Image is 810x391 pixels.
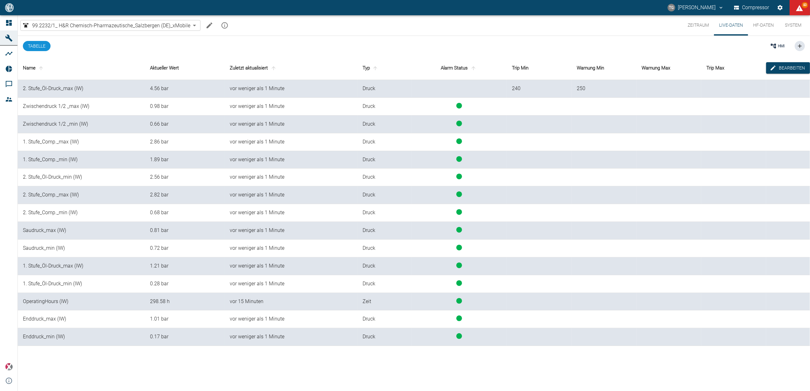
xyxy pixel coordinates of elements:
[357,257,412,275] td: Druck
[150,85,220,92] div: 4.56407517922344 bar
[18,275,145,293] td: 1. Stufe_Öl-Druck_min (IW)
[150,315,220,323] div: 1.01095558056841 bar
[150,174,220,181] div: 2.55756069600466 bar
[636,56,701,80] th: Warnung Max
[18,293,145,311] td: OperatingHours (IW)
[512,84,567,92] div: 240
[218,19,231,32] button: mission info
[357,133,412,151] td: Druck
[778,43,785,49] span: HMI
[37,65,45,71] span: sort-name
[150,191,220,199] div: 2.82009530128562 bar
[577,84,631,92] div: 250
[230,333,352,341] div: 17.9.2025, 14:00:34
[18,240,145,257] td: Saudruck_min (IW)
[456,138,462,144] span: status-running
[357,222,412,240] td: Druck
[357,80,412,98] td: Druck
[22,22,190,29] a: 99.2232/1_ H&R Chemisch-Pharmazeutische_Salzbergen (DE)_xMobile
[371,65,379,71] span: sort-type
[18,186,145,204] td: 2. Stufe_Comp._max (IW)
[357,293,412,311] td: Zeit
[230,174,352,181] div: 17.9.2025, 14:00:34
[18,222,145,240] td: Saudruck_max (IW)
[18,204,145,222] td: 2. Stufe_Comp._min (IW)
[230,298,352,305] div: 17.9.2025, 13:45:56
[150,138,220,146] div: 2.86276217138948 bar
[32,22,190,29] span: 99.2232/1_ H&R Chemisch-Pharmazeutische_Salzbergen (DE)_xMobile
[357,275,412,293] td: Druck
[230,245,352,252] div: 17.9.2025, 14:00:34
[150,262,220,270] div: 1.20629382854531 bar
[230,191,352,199] div: 17.9.2025, 14:00:34
[357,328,412,346] td: Druck
[802,2,808,8] span: 83
[774,2,786,13] button: Einstellungen
[766,62,810,74] button: edit-alarms
[18,151,145,169] td: 1. Stufe_Comp._min (IW)
[225,56,357,80] th: Zuletzt aktualisiert
[456,333,462,339] span: status-running
[714,15,748,36] button: Live-Daten
[357,116,412,133] td: Druck
[456,298,462,304] span: status-running
[230,209,352,216] div: 17.9.2025, 14:00:34
[357,186,412,204] td: Druck
[18,133,145,151] td: 1. Stufe_Comp._max (IW)
[145,56,225,80] th: Aktueller Wert
[456,191,462,197] span: status-running
[357,98,412,116] td: Druck
[230,227,352,234] div: 17.9.2025, 14:00:34
[230,85,352,92] div: 17.9.2025, 14:00:34
[18,116,145,133] td: Zwischendruck 1/2 _min (IW)
[357,240,412,257] td: Druck
[357,204,412,222] td: Druck
[18,328,145,346] td: Enddruck_min (IW)
[150,121,220,128] div: 0.660666013573064 bar
[683,15,714,36] button: Zeitraum
[230,156,352,163] div: 17.9.2025, 14:00:34
[18,98,145,116] td: Zwischendruck 1/2 _max (IW)
[18,257,145,275] td: 1. Stufe_Öl-Druck_max (IW)
[150,333,220,341] div: 0.174907879227248 bar
[150,103,220,110] div: 0.982583446239005 bar
[456,156,462,162] span: status-running
[150,227,220,234] div: 0.805875956757518 bar
[412,56,507,80] th: Alarm Status
[230,103,352,110] div: 17.9.2025, 14:00:34
[733,2,771,13] button: Compressor
[150,298,220,305] div: 298.576145733021 h
[357,169,412,186] td: Druck
[18,80,145,98] td: 2. Stufe_Öl-Druck_max (IW)
[230,315,352,323] div: 17.9.2025, 14:00:34
[23,41,51,51] button: Tabelle
[357,56,412,80] th: Typ
[150,209,220,216] div: 0.682313515426358 bar
[230,280,352,288] div: 17.9.2025, 14:00:34
[572,56,636,80] th: Warnung Min
[269,65,278,71] span: sort-time
[779,15,807,36] button: System
[456,227,462,233] span: status-running
[150,245,220,252] div: 0.721489833631495 bar
[230,121,352,128] div: 17.9.2025, 14:00:34
[701,56,766,80] th: Trip Max
[456,121,462,126] span: status-running
[456,103,462,109] span: status-running
[150,280,220,288] div: 0.27648376817524 bar
[18,169,145,186] td: 2. Stufe_Öl-Druck_min (IW)
[4,3,14,12] img: logo
[456,262,462,268] span: status-running
[357,310,412,328] td: Druck
[667,2,725,13] button: thomas.gregoir@neuman-esser.com
[150,156,220,163] div: 1.88607093150495 bar
[748,15,779,36] button: HF-Daten
[469,65,478,71] span: sort-status
[18,56,145,80] th: Name
[456,174,462,179] span: status-running
[507,56,572,80] th: Trip Min
[456,209,462,215] span: status-running
[5,363,13,371] img: Xplore Logo
[230,138,352,146] div: 17.9.2025, 14:00:34
[18,310,145,328] td: Enddruck_max (IW)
